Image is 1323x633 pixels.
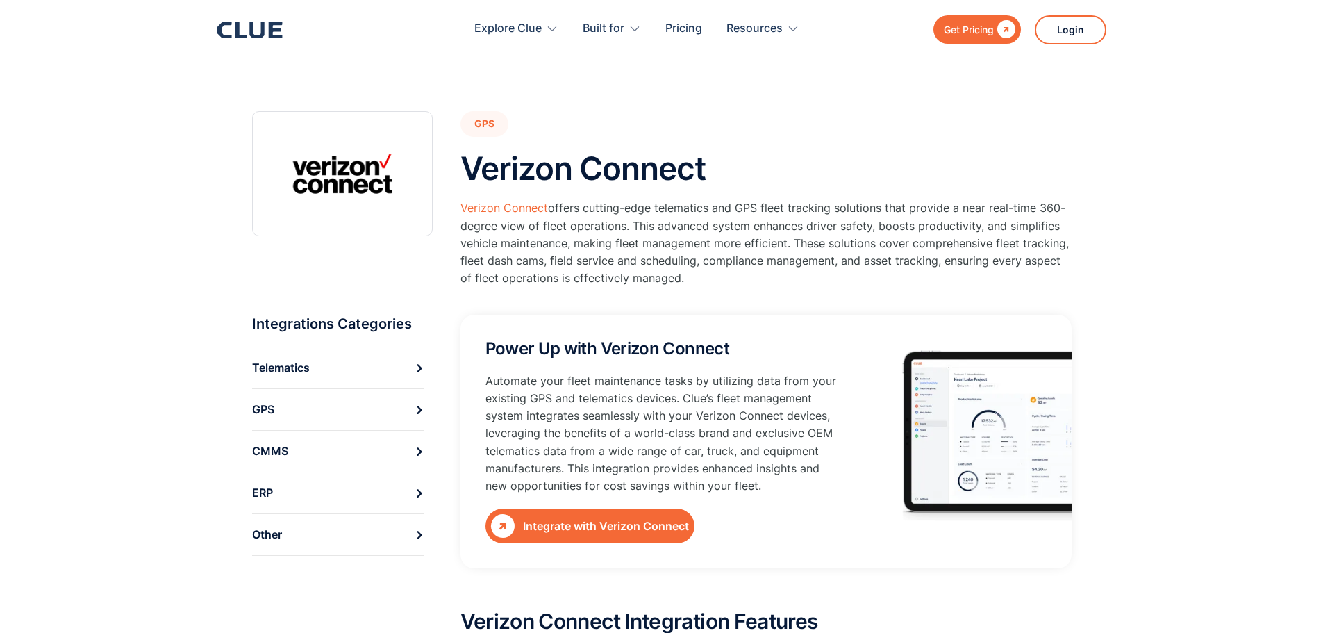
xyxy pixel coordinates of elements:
a: Integrate with Verizon Connect [485,509,694,543]
a: GPS [252,388,424,430]
div: Get Pricing [944,21,994,38]
p: offers cutting-edge telematics and GPS fleet tracking solutions that provide a near real-time 360... [460,199,1072,287]
a: Telematics [252,347,424,388]
a: Login [1035,15,1106,44]
div: Other [252,524,282,545]
a: Pricing [665,7,702,51]
a: Get Pricing [933,15,1021,44]
p: Automate your fleet maintenance tasks by utilizing data from your existing GPS and telematics dev... [485,372,836,495]
a: ERP [252,472,424,513]
div: Built for [583,7,624,51]
div:  [994,21,1015,38]
div: Resources [726,7,783,51]
a: GPS [460,111,508,137]
a: Verizon Connect [460,201,548,215]
a: CMMS [252,430,424,472]
h2: Verizon Connect Integration Features [460,610,1072,633]
div: Telematics [252,357,310,379]
div: CMMS [252,441,288,462]
div: Built for [583,7,641,51]
div: GPS [252,399,274,420]
div: Integrations Categories [252,315,412,333]
h2: Power Up with Verizon Connect [485,340,729,358]
h1: Verizon Connect [460,151,706,186]
div: Resources [726,7,799,51]
div: Integrate with Verizon Connect [523,518,689,535]
div: Explore Clue [474,7,558,51]
div: Explore Clue [474,7,542,51]
a: Other [252,513,424,556]
div:  [491,514,515,538]
div: ERP [252,482,273,504]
